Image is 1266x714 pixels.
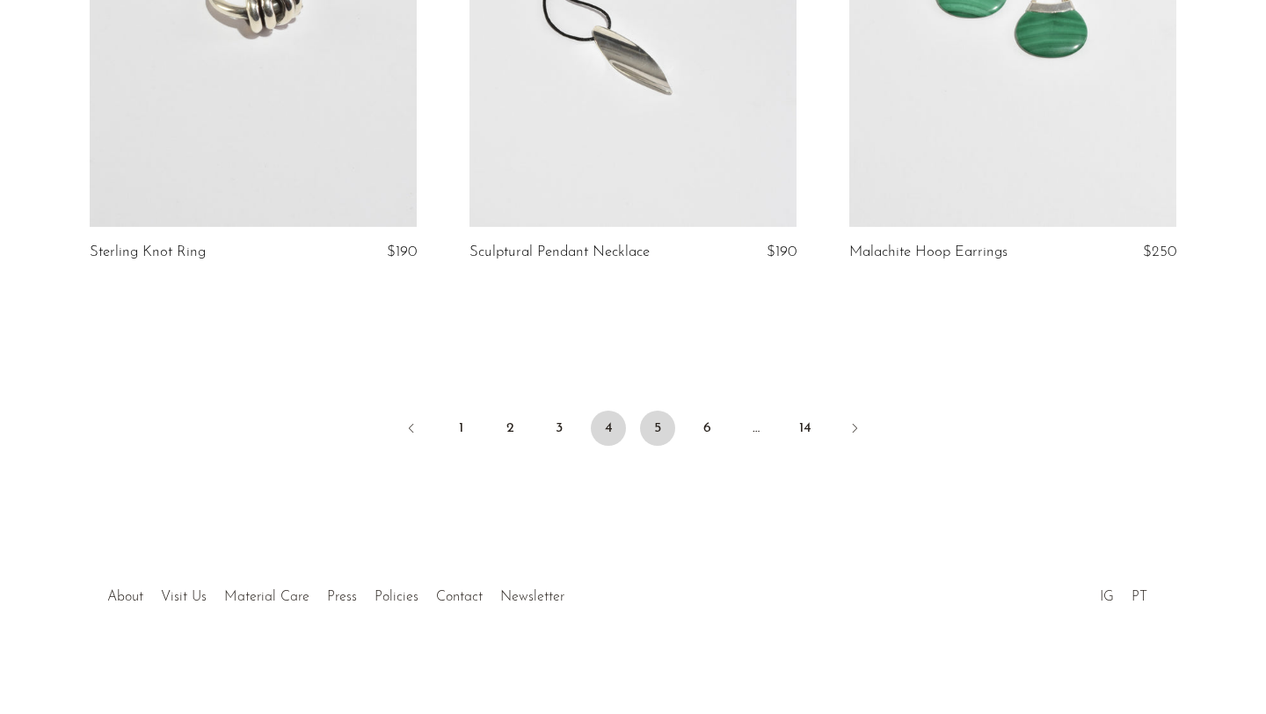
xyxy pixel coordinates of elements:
span: 4 [591,411,626,446]
span: $190 [387,244,417,259]
ul: Quick links [98,576,573,609]
span: … [738,411,774,446]
a: Previous [394,411,429,449]
a: Policies [375,590,418,604]
a: 3 [542,411,577,446]
a: PT [1131,590,1147,604]
span: $190 [767,244,797,259]
a: Visit Us [161,590,207,604]
a: Sterling Knot Ring [90,244,206,260]
a: 2 [492,411,527,446]
a: IG [1100,590,1114,604]
a: Contact [436,590,483,604]
a: 6 [689,411,724,446]
a: Sculptural Pendant Necklace [469,244,650,260]
a: Next [837,411,872,449]
ul: Social Medias [1091,576,1156,609]
a: Malachite Hoop Earrings [849,244,1008,260]
a: About [107,590,143,604]
a: 1 [443,411,478,446]
a: 5 [640,411,675,446]
a: Material Care [224,590,309,604]
a: 14 [788,411,823,446]
span: $250 [1143,244,1176,259]
a: Press [327,590,357,604]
